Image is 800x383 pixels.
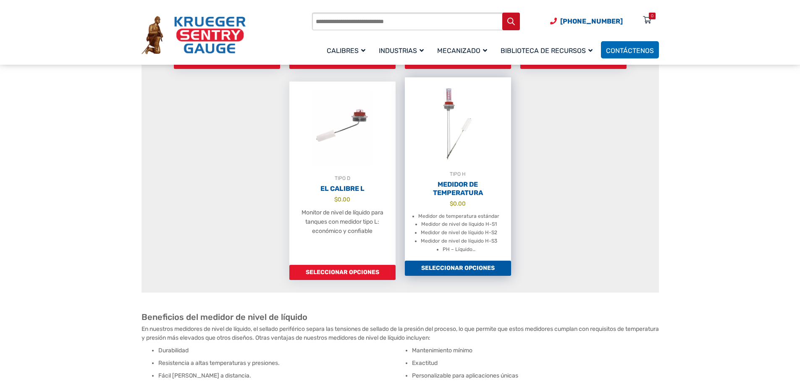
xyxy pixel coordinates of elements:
[432,40,496,60] a: Mecanizado
[560,17,623,25] font: [PHONE_NUMBER]
[433,180,483,197] font: Medidor de temperatura
[412,347,472,354] font: Mantenimiento mínimo
[289,265,396,280] a: Añadir al carrito: “El calibre L”
[550,16,623,26] a: Número de teléfono (920) 434-8860
[405,261,511,276] a: Añadir al carrito: “Medidor térmico”
[322,40,374,60] a: Calibres
[418,213,499,219] font: Medidor de temperatura estándar
[421,230,497,235] font: Medidor de nivel de líquido H-S2
[496,40,601,60] a: Biblioteca de recursos
[453,200,466,207] font: 0.00
[450,200,453,207] font: $
[421,238,497,244] font: Medidor de nivel de líquido H-S3
[501,47,586,55] font: Biblioteca de recursos
[320,185,365,193] font: El calibre L
[601,41,659,58] a: Contáctenos
[142,325,659,341] font: En nuestros medidores de nivel de líquido, el sellado periférico separa las tensiones de sellado ...
[443,246,475,252] font: PH – Líquido…
[158,347,189,354] font: Durabilidad
[405,77,511,170] img: Medidor de temperatura
[306,269,379,276] font: Seleccionar opciones
[289,82,396,265] a: TIPO DEl calibre L $0.00 Monitor de nivel de líquido para tanques con medidor tipo L: económico y...
[421,264,495,272] font: Seleccionar opciones
[374,40,432,60] a: Industrias
[338,196,350,203] font: 0.00
[334,196,338,203] font: $
[327,47,359,55] font: Calibres
[158,372,251,379] font: Fácil [PERSON_NAME] a distancia.
[450,171,466,177] font: TIPO H
[158,359,280,367] font: Resistencia a altas temperaturas y presiones.
[606,47,654,55] font: Contáctenos
[412,359,438,367] font: Exactitud
[651,13,653,18] font: 0
[437,47,480,55] font: Mecanizado
[379,47,417,55] font: Industrias
[142,312,307,322] font: Beneficios del medidor de nivel de líquido
[405,77,511,261] a: TIPO HMedidor de temperatura $0.00 Medidor de temperatura estándar Medidor de nivel de líquido H-...
[289,82,396,174] img: El calibre L
[335,175,350,181] font: TIPO D
[421,221,497,227] font: Medidor de nivel de líquido H-S1
[412,372,518,379] font: Personalizable para aplicaciones únicas
[142,16,246,55] img: Medidor centinela Krueger
[302,209,383,235] font: Monitor de nivel de líquido para tanques con medidor tipo L: económico y confiable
